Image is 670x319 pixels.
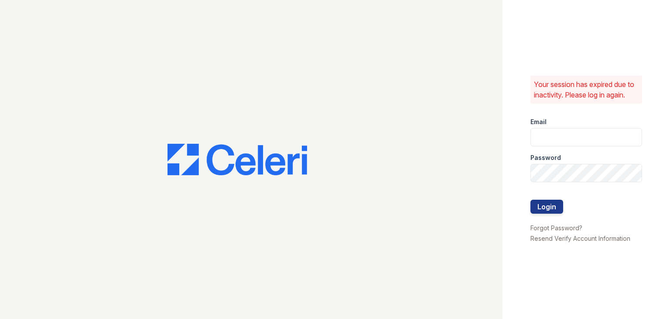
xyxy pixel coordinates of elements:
[530,200,563,214] button: Login
[530,235,630,242] a: Resend Verify Account Information
[530,224,582,232] a: Forgot Password?
[167,144,307,175] img: CE_Logo_Blue-a8612792a0a2168367f1c8372b55b34899dd931a85d93a1a3d3e32e68fde9ad4.png
[534,79,639,100] p: Your session has expired due to inactivity. Please log in again.
[530,153,561,162] label: Password
[530,118,547,126] label: Email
